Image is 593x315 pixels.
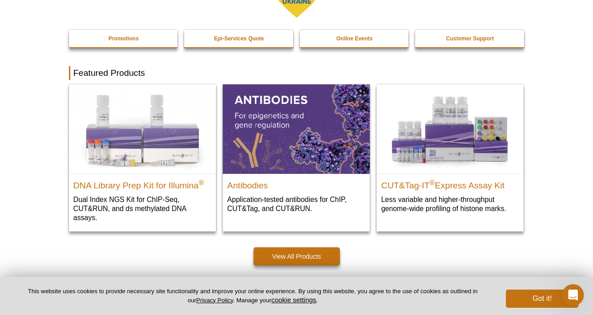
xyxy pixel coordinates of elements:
button: cookie settings [271,296,316,304]
strong: Customer Support [446,35,494,42]
a: Epi-Services Quote [184,30,294,47]
a: Online Events [300,30,410,47]
p: Less variable and higher-throughput genome-wide profiling of histone marks​. [381,195,519,213]
iframe: Intercom live chat [562,284,584,306]
p: Dual Index NGS Kit for ChIP-Seq, CUT&RUN, and ds methylated DNA assays. [74,195,211,222]
h2: Antibodies [227,177,365,190]
a: Customer Support [415,30,525,47]
a: All Antibodies Antibodies Application-tested antibodies for ChIP, CUT&Tag, and CUT&RUN. [223,84,370,222]
p: This website uses cookies to provide necessary site functionality and improve your online experie... [15,287,491,305]
img: All Antibodies [223,84,370,173]
a: Privacy Policy [196,297,233,304]
p: Application-tested antibodies for ChIP, CUT&Tag, and CUT&RUN. [227,195,365,213]
a: CUT&Tag-IT® Express Assay Kit CUT&Tag-IT®Express Assay Kit Less variable and higher-throughput ge... [377,84,524,222]
sup: ® [199,178,204,186]
img: CUT&Tag-IT® Express Assay Kit [377,84,524,173]
a: View All Products [254,247,340,266]
strong: Online Events [336,35,372,42]
h2: DNA Library Prep Kit for Illumina [74,177,211,190]
h2: CUT&Tag-IT Express Assay Kit [381,177,519,190]
sup: ® [430,178,435,186]
strong: Promotions [108,35,139,42]
strong: Epi-Services Quote [214,35,264,42]
button: Got it! [506,290,578,308]
img: DNA Library Prep Kit for Illumina [69,84,216,173]
a: DNA Library Prep Kit for Illumina DNA Library Prep Kit for Illumina® Dual Index NGS Kit for ChIP-... [69,84,216,231]
a: Promotions [69,30,179,47]
h2: Featured Products [69,66,524,80]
